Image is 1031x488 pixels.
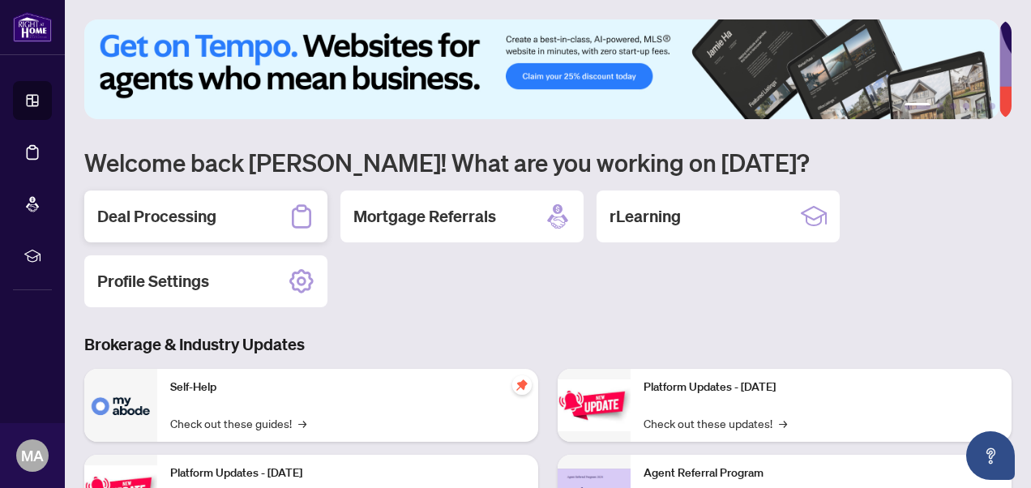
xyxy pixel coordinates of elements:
[97,205,216,228] h2: Deal Processing
[170,379,525,396] p: Self-Help
[298,414,306,432] span: →
[779,414,787,432] span: →
[966,431,1015,480] button: Open asap
[989,103,995,109] button: 6
[610,205,681,228] h2: rLearning
[950,103,956,109] button: 3
[353,205,496,228] h2: Mortgage Referrals
[512,375,532,395] span: pushpin
[170,414,306,432] a: Check out these guides!→
[170,464,525,482] p: Platform Updates - [DATE]
[976,103,982,109] button: 5
[558,379,631,430] img: Platform Updates - June 23, 2025
[644,379,999,396] p: Platform Updates - [DATE]
[84,333,1012,356] h3: Brokerage & Industry Updates
[644,464,999,482] p: Agent Referral Program
[644,414,787,432] a: Check out these updates!→
[937,103,943,109] button: 2
[84,19,999,119] img: Slide 0
[84,147,1012,178] h1: Welcome back [PERSON_NAME]! What are you working on [DATE]?
[97,270,209,293] h2: Profile Settings
[13,12,52,42] img: logo
[21,444,44,467] span: MA
[905,103,930,109] button: 1
[963,103,969,109] button: 4
[84,369,157,442] img: Self-Help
